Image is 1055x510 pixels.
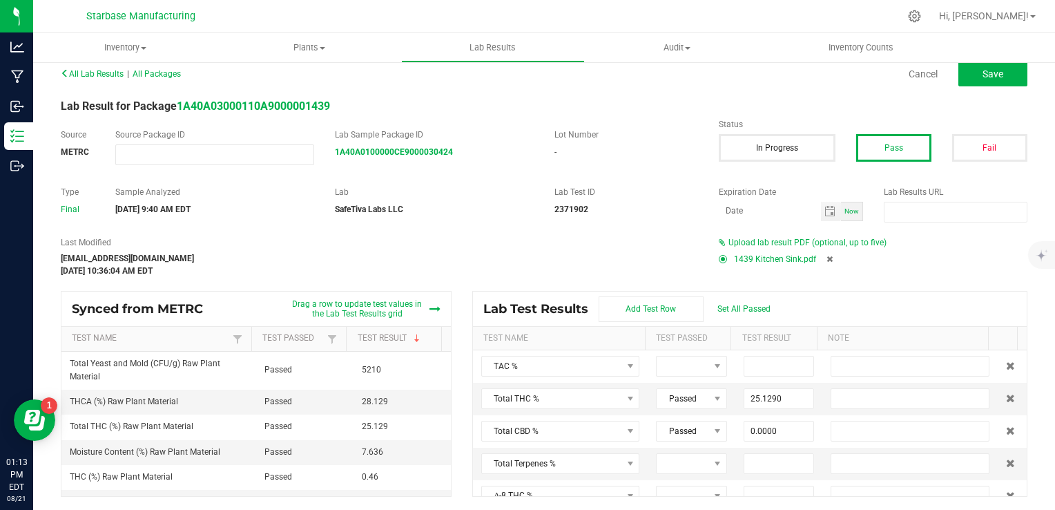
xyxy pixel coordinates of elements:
span: Passed [657,422,709,441]
label: Lab Test ID [554,186,698,198]
a: Plants [217,33,400,62]
button: Save [958,62,1027,86]
label: Source Package ID [115,129,314,141]
span: All Packages [133,69,181,79]
div: Manage settings [906,10,923,23]
p: 01:13 PM EDT [6,456,27,493]
th: Test Result [730,327,816,350]
span: THC (%) Raw Plant Material [70,472,173,482]
label: Expiration Date [719,186,862,198]
inline-svg: Manufacturing [10,70,24,84]
span: Save [983,68,1003,79]
span: 5210 [362,365,381,375]
th: Test Name [473,327,645,350]
strong: [DATE] 9:40 AM EDT [115,205,191,214]
a: Test PassedSortable [262,333,324,344]
p: 08/21 [6,493,27,504]
span: Set All Passed [717,304,771,314]
th: Test Passed [645,327,730,350]
span: THCA (%) Raw Plant Material [70,397,178,406]
span: Passed [657,389,709,408]
label: Lab Results URL [884,186,1027,198]
span: Inventory Counts [810,41,912,54]
input: NO DATA FOUND [116,145,313,164]
a: Test NameSortable [72,333,229,344]
a: 1A40A0100000CE9000030424 [335,147,453,157]
span: Hi, [PERSON_NAME]! [939,10,1029,21]
label: Sample Analyzed [115,186,314,198]
span: Passed [264,472,292,482]
button: Add Test Row [599,296,704,322]
span: Total CBD % [482,422,621,441]
strong: 2371902 [554,205,588,214]
span: 28.129 [362,397,388,406]
button: Fail [952,134,1027,162]
span: Lab Results [451,41,534,54]
strong: [DATE] 10:36:04 AM EDT [61,266,153,276]
span: Toggle calendar [821,202,841,221]
span: - [554,147,556,157]
span: Δ-8 THC % [482,487,621,506]
span: Passed [264,447,292,457]
span: Passed [264,365,292,375]
form-radio-button: Primary COA [719,255,727,263]
span: TAC % [482,357,621,376]
strong: METRC [61,147,89,157]
label: Source [61,129,95,141]
span: | [127,69,129,79]
a: Cancel [909,67,938,81]
span: Passed [264,422,292,431]
a: Lab Results [401,33,585,62]
inline-svg: Inventory [10,129,24,143]
inline-svg: Inbound [10,100,24,113]
a: Test ResultSortable [358,333,436,344]
th: Note [817,327,989,350]
a: Inventory [33,33,217,62]
inline-svg: Analytics [10,40,24,54]
span: 25.129 [362,422,388,431]
span: Now [844,207,859,215]
span: Total Yeast and Mold (CFU/g) Raw Plant Material [70,359,220,381]
button: Pass [856,134,931,162]
span: Moisture Content (%) Raw Plant Material [70,447,220,457]
span: 0.46 [362,472,378,482]
label: Type [61,186,95,198]
span: Drag a row to update test values in the Lab Test Results grid [289,299,426,319]
strong: [EMAIL_ADDRESS][DOMAIN_NAME] [61,254,194,263]
span: Synced from METRC [72,301,213,317]
span: All Lab Results [61,69,124,79]
label: Lot Number [554,129,698,141]
span: Sortable [412,333,423,344]
span: Inventory [33,41,217,54]
span: Upload lab result PDF (optional, up to five) [728,238,887,247]
label: Lab Sample Package ID [335,129,534,141]
span: Lab Test Results [483,301,599,317]
span: 1439 Kitchen Sink.pdf [734,249,816,270]
iframe: Resource center unread badge [41,397,57,414]
a: 1A40A03000110A9000001439 [177,100,330,113]
span: Total THC % [482,389,621,408]
a: Audit [585,33,768,62]
label: Lab [335,186,534,198]
span: Passed [264,397,292,406]
span: Total Terpenes % [482,454,621,473]
inline-svg: Outbound [10,159,24,173]
span: Audit [585,41,768,54]
a: Filter [229,330,246,348]
label: Last Modified [61,236,698,249]
span: Starbase Manufacturing [86,10,195,22]
span: Plants [217,41,400,54]
span: Total THC (%) Raw Plant Material [70,422,193,431]
span: Lab Result for Package [61,100,330,113]
a: Filter [324,330,340,348]
iframe: Resource center [14,399,55,441]
label: Status [719,118,1027,131]
button: In Progress [719,134,835,162]
a: Inventory Counts [769,33,953,62]
input: Date [719,202,821,219]
span: 7.636 [362,447,383,457]
div: Final [61,203,95,216]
